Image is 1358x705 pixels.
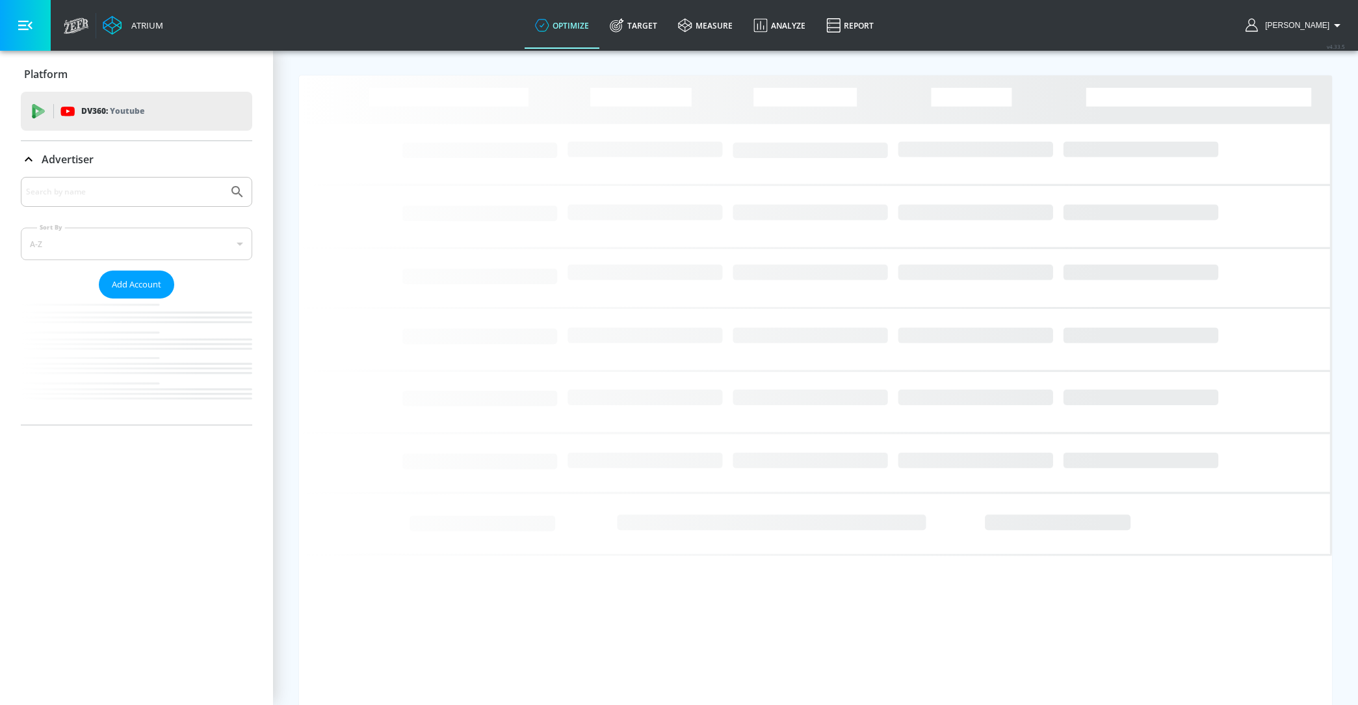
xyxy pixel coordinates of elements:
[21,92,252,131] div: DV360: Youtube
[126,20,163,31] div: Atrium
[24,67,68,81] p: Platform
[599,2,668,49] a: Target
[21,56,252,92] div: Platform
[525,2,599,49] a: optimize
[103,16,163,35] a: Atrium
[21,141,252,178] div: Advertiser
[99,271,174,299] button: Add Account
[816,2,884,49] a: Report
[668,2,743,49] a: measure
[26,183,223,200] input: Search by name
[81,104,144,118] p: DV360:
[112,277,161,292] span: Add Account
[37,223,65,232] label: Sort By
[1260,21,1329,30] span: login as: veronica.hernandez@zefr.com
[21,299,252,425] nav: list of Advertiser
[1327,43,1345,50] span: v 4.33.5
[42,152,94,166] p: Advertiser
[110,104,144,118] p: Youtube
[21,228,252,260] div: A-Z
[1246,18,1345,33] button: [PERSON_NAME]
[743,2,816,49] a: Analyze
[21,177,252,425] div: Advertiser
